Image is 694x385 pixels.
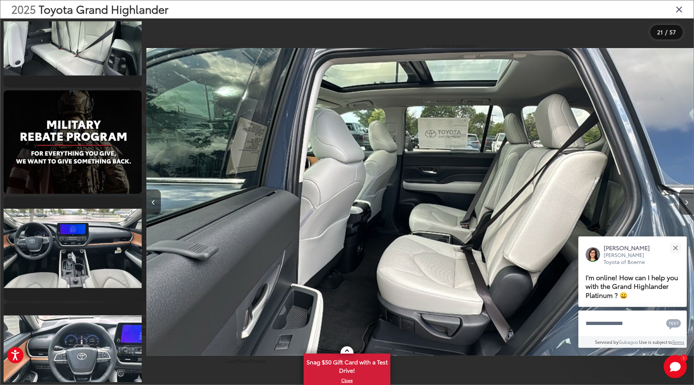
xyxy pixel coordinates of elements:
[595,339,618,345] span: Serviced by
[683,356,685,359] span: 1
[586,273,678,300] span: I'm online! How can I help you with the Grand Highlander Platinum ? 😀
[666,318,681,330] svg: Text
[146,189,161,215] button: Previous image
[146,29,694,375] img: 2025 Toyota Grand Highlander Platinum
[669,28,676,36] span: 57
[676,4,683,14] i: Close gallery
[657,28,663,36] span: 21
[2,209,143,288] img: 2025 Toyota Grand Highlander Platinum
[668,240,683,256] button: Close
[39,1,168,17] span: Toyota Grand Highlander
[664,355,687,378] svg: Start Chat
[11,1,36,17] span: 2025
[2,89,143,195] img: 2025 Toyota Grand Highlander Platinum
[578,236,687,348] div: Close[PERSON_NAME][PERSON_NAME] Toyota of BoerneI'm online! How can I help you with the Grand Hig...
[672,339,684,345] a: Terms
[578,311,687,337] textarea: Type your message
[679,189,694,215] button: Next image
[639,339,672,345] span: Use is subject to
[604,244,657,252] p: [PERSON_NAME]
[304,354,390,376] span: Snag $50 Gift Card with a Test Drive!
[604,252,657,266] p: [PERSON_NAME] Toyota of Boerne
[618,339,639,345] a: Gubagoo.
[664,315,683,331] button: Chat with SMS
[146,29,694,375] div: 2025 Toyota Grand Highlander Platinum 20
[664,30,668,35] span: /
[664,355,687,378] button: Toggle Chat Window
